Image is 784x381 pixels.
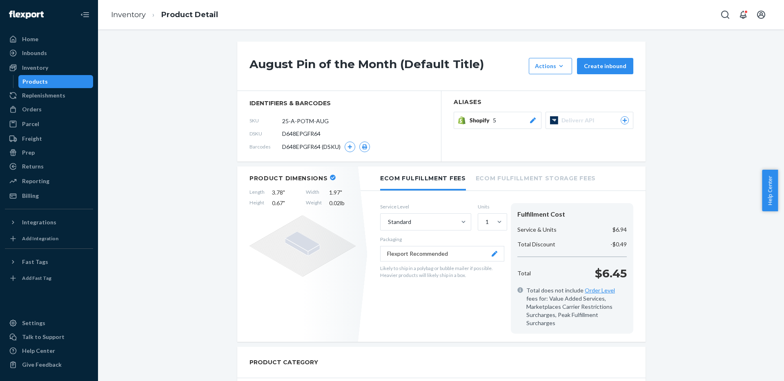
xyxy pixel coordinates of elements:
span: Width [306,188,322,197]
a: Products [18,75,94,88]
p: $6.45 [595,265,627,281]
label: Units [478,203,504,210]
button: Help Center [762,170,778,211]
input: Standard [387,218,388,226]
div: Help Center [22,347,55,355]
img: Flexport logo [9,11,44,19]
span: SKU [249,117,282,124]
a: Settings [5,317,93,330]
div: 1 [486,218,489,226]
a: Billing [5,189,93,202]
button: Fast Tags [5,255,93,268]
a: Order Level [585,287,615,294]
div: Integrations [22,218,56,226]
p: Likely to ship in a polybag or bubble mailer if possible. Heavier products will likely ship in a ... [380,265,504,279]
a: Inventory [5,61,93,74]
p: Total [517,269,531,277]
a: Inventory [111,10,146,19]
p: -$0.49 [610,240,627,248]
div: Fulfillment Cost [517,210,627,219]
div: Standard [388,218,411,226]
span: " [283,199,285,206]
div: Add Integration [22,235,58,242]
div: Prep [22,148,35,157]
p: Total Discount [517,240,555,248]
p: Packaging [380,236,504,243]
span: Total does not include fees for: Value Added Services, Marketplaces Carrier Restrictions Surcharg... [526,286,627,327]
span: Barcodes [249,143,282,150]
a: Replenishments [5,89,93,102]
div: Billing [22,192,39,200]
button: Open account menu [753,7,769,23]
h1: August Pin of the Month (Default Title) [249,58,525,74]
a: Add Fast Tag [5,272,93,285]
ol: breadcrumbs [105,3,225,27]
div: Reporting [22,177,49,185]
div: Add Fast Tag [22,275,51,281]
div: Settings [22,319,45,327]
button: Flexport Recommended [380,246,504,261]
p: $6.94 [612,226,627,234]
h2: PRODUCT CATEGORY [249,355,318,370]
button: Open notifications [735,7,751,23]
span: Length [249,188,265,197]
div: Freight [22,135,42,143]
div: Replenishments [22,91,65,100]
span: Weight [306,199,322,207]
span: 0.02 lb [329,199,356,207]
p: Service & Units [517,226,557,234]
button: Integrations [5,216,93,229]
button: Create inbound [577,58,633,74]
span: identifiers & barcodes [249,99,429,107]
span: 0.67 [272,199,298,207]
span: 5 [493,116,496,124]
a: Freight [5,132,93,145]
div: Products [22,78,48,86]
span: DSKU [249,130,282,137]
a: Parcel [5,117,93,131]
li: Ecom Fulfillment Fees [380,166,466,190]
a: Reporting [5,175,93,188]
span: " [340,189,342,196]
div: Talk to Support [22,333,65,341]
div: Inbounds [22,49,47,57]
label: Service Level [380,203,471,210]
a: Home [5,33,93,46]
span: Deliverr API [561,116,597,124]
div: Returns [22,162,44,171]
button: Open Search Box [717,7,733,23]
span: Height [249,199,265,207]
li: Ecom Fulfillment Storage Fees [476,166,596,189]
h2: Product Dimensions [249,175,328,182]
a: Orders [5,103,93,116]
h2: Aliases [454,99,633,105]
div: Actions [535,62,566,70]
a: Help Center [5,344,93,357]
span: " [283,189,285,196]
button: Shopify5 [454,112,541,129]
button: Actions [529,58,572,74]
span: Shopify [470,116,493,124]
div: Fast Tags [22,258,48,266]
div: Inventory [22,64,48,72]
button: Close Navigation [77,7,93,23]
a: Prep [5,146,93,159]
a: Returns [5,160,93,173]
a: Product Detail [161,10,218,19]
div: Orders [22,105,42,113]
iframe: Opens a widget where you can chat to one of our agents [731,357,776,377]
div: Parcel [22,120,39,128]
a: Add Integration [5,232,93,245]
span: 3.78 [272,188,298,197]
a: Inbounds [5,47,93,60]
button: Talk to Support [5,330,93,343]
button: Give Feedback [5,358,93,371]
button: Deliverr API [546,112,633,129]
span: D648EPGFR64 [282,130,321,138]
div: Give Feedback [22,361,62,369]
div: Home [22,35,38,43]
span: D648EPGFR64 (DSKU) [282,143,341,151]
span: 1.97 [329,188,356,197]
